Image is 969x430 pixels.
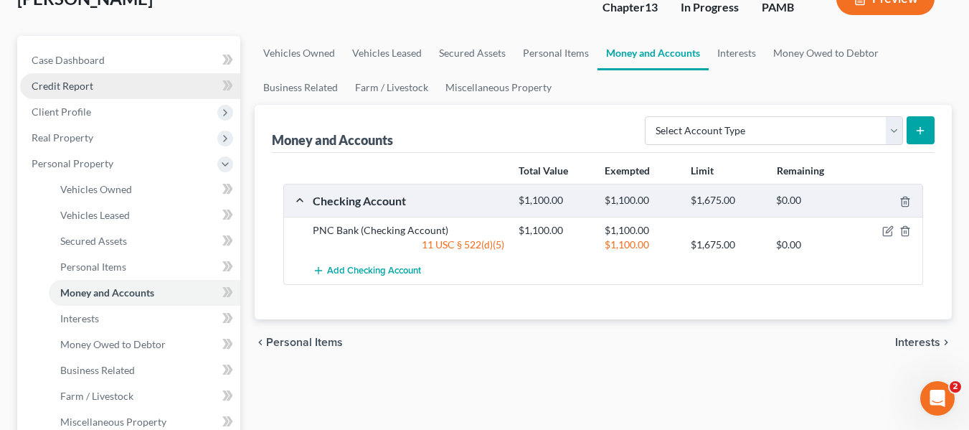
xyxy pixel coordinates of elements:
[49,202,240,228] a: Vehicles Leased
[709,36,765,70] a: Interests
[255,337,266,348] i: chevron_left
[344,36,430,70] a: Vehicles Leased
[60,416,166,428] span: Miscellaneous Property
[49,254,240,280] a: Personal Items
[769,194,855,207] div: $0.00
[920,381,955,416] iframe: Intercom live chat
[511,194,597,207] div: $1,100.00
[684,238,770,252] div: $1,675.00
[777,164,824,177] strong: Remaining
[60,183,132,195] span: Vehicles Owned
[49,280,240,306] a: Money and Accounts
[940,337,952,348] i: chevron_right
[49,383,240,409] a: Farm / Livestock
[684,194,770,207] div: $1,675.00
[60,312,99,324] span: Interests
[306,238,511,252] div: 11 USC § 522(d)(5)
[950,381,961,393] span: 2
[49,306,240,332] a: Interests
[32,131,93,144] span: Real Property
[255,337,343,348] button: chevron_left Personal Items
[32,106,91,118] span: Client Profile
[60,261,126,273] span: Personal Items
[346,70,437,105] a: Farm / Livestock
[597,238,684,252] div: $1,100.00
[49,332,240,357] a: Money Owed to Debtor
[20,47,240,73] a: Case Dashboard
[597,36,709,70] a: Money and Accounts
[597,194,684,207] div: $1,100.00
[255,36,344,70] a: Vehicles Owned
[60,209,130,221] span: Vehicles Leased
[49,177,240,202] a: Vehicles Owned
[895,337,952,348] button: Interests chevron_right
[605,164,650,177] strong: Exempted
[430,36,514,70] a: Secured Assets
[49,228,240,254] a: Secured Assets
[765,36,887,70] a: Money Owed to Debtor
[266,337,343,348] span: Personal Items
[313,258,421,284] button: Add Checking Account
[514,36,597,70] a: Personal Items
[60,338,166,350] span: Money Owed to Debtor
[32,54,105,66] span: Case Dashboard
[327,266,421,277] span: Add Checking Account
[32,80,93,92] span: Credit Report
[60,286,154,299] span: Money and Accounts
[272,131,393,149] div: Money and Accounts
[60,390,133,402] span: Farm / Livestock
[769,238,855,252] div: $0.00
[32,157,113,169] span: Personal Property
[306,193,511,208] div: Checking Account
[511,223,597,238] div: $1,100.00
[519,164,568,177] strong: Total Value
[20,73,240,99] a: Credit Report
[60,235,127,247] span: Secured Assets
[597,223,684,238] div: $1,100.00
[255,70,346,105] a: Business Related
[437,70,560,105] a: Miscellaneous Property
[60,364,135,376] span: Business Related
[306,223,511,238] div: PNC Bank (Checking Account)
[691,164,714,177] strong: Limit
[49,357,240,383] a: Business Related
[895,337,940,348] span: Interests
